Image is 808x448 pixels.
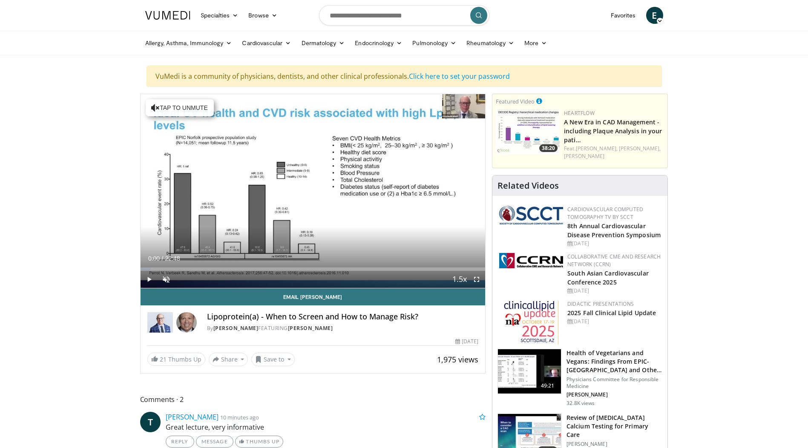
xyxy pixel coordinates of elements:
button: Playback Rate [451,271,468,288]
a: 2025 Fall Clinical Lipid Update [567,309,656,317]
a: Browse [243,7,282,24]
small: Featured Video [496,98,535,105]
a: Click here to set your password [409,72,510,81]
img: a04ee3ba-8487-4636-b0fb-5e8d268f3737.png.150x105_q85_autocrop_double_scale_upscale_version-0.2.png [499,253,563,268]
a: A New Era in CAD Management - including Plaque Analysis in your pati… [564,118,662,144]
span: 49:21 [538,382,558,390]
button: Unmute [158,271,175,288]
span: 21 [160,355,167,363]
div: [DATE] [567,240,661,247]
img: Dr. Robert S. Rosenson [147,312,173,333]
h4: Related Videos [497,181,559,191]
a: Thumbs Up [235,436,283,448]
a: Email [PERSON_NAME] [141,288,486,305]
img: d65bce67-f81a-47c5-b47d-7b8806b59ca8.jpg.150x105_q85_autocrop_double_scale_upscale_version-0.2.jpg [504,300,559,345]
input: Search topics, interventions [319,5,489,26]
div: By FEATURING [207,325,479,332]
button: Tap to unmute [146,99,214,116]
a: Favorites [606,7,641,24]
a: Endocrinology [350,34,407,52]
img: Avatar [176,312,197,333]
a: 49:21 Health of Vegetarians and Vegans: Findings From EPIC-[GEOGRAPHIC_DATA] and Othe… Physicians... [497,349,662,407]
a: [PERSON_NAME] [166,412,219,422]
a: Dermatology [296,34,350,52]
a: 8th Annual Cardiovascular Disease Prevention Symposium [567,222,661,239]
button: Save to [251,353,295,366]
a: Rheumatology [461,34,519,52]
small: 10 minutes ago [220,414,259,421]
img: 606f2b51-b844-428b-aa21-8c0c72d5a896.150x105_q85_crop-smart_upscale.jpg [498,349,561,393]
a: Heartflow [564,109,595,117]
a: More [519,34,552,52]
a: E [646,7,663,24]
div: [DATE] [455,338,478,345]
p: Physicians Committee for Responsible Medicine [566,376,662,390]
img: 51a70120-4f25-49cc-93a4-67582377e75f.png.150x105_q85_autocrop_double_scale_upscale_version-0.2.png [499,206,563,224]
a: Pulmonology [407,34,461,52]
span: Comments 2 [140,394,486,405]
div: [DATE] [567,287,661,295]
button: Fullscreen [468,271,485,288]
h3: Review of [MEDICAL_DATA] Calcium Testing for Primary Care [566,414,662,439]
span: 38:20 [539,144,558,152]
h4: Lipoprotein(a) - When to Screen and How to Manage Risk? [207,312,479,322]
video-js: Video Player [141,94,486,288]
a: [PERSON_NAME] [564,152,604,160]
p: 32.8K views [566,400,595,407]
a: Specialties [196,7,244,24]
div: Progress Bar [141,267,486,271]
a: 38:20 [496,109,560,154]
a: [PERSON_NAME] [288,325,333,332]
a: 21 Thumbs Up [147,353,205,366]
a: Cardiovascular Computed Tomography TV by SCCT [567,206,643,221]
span: / [162,255,164,262]
p: Great lecture, very informative [166,422,486,432]
button: Share [209,353,248,366]
a: South Asian Cardiovascular Conference 2025 [567,269,649,286]
a: [PERSON_NAME], [576,145,618,152]
a: Reply [166,436,194,448]
a: Collaborative CME and Research Network (CCRN) [567,253,661,268]
span: 0:00 [148,255,160,262]
span: 22:48 [165,255,180,262]
img: 738d0e2d-290f-4d89-8861-908fb8b721dc.150x105_q85_crop-smart_upscale.jpg [496,109,560,154]
a: Message [196,436,233,448]
div: VuMedi is a community of physicians, dentists, and other clinical professionals. [147,66,662,87]
h3: Health of Vegetarians and Vegans: Findings From EPIC-[GEOGRAPHIC_DATA] and Othe… [566,349,662,374]
a: T [140,412,161,432]
a: Allergy, Asthma, Immunology [140,34,237,52]
span: 1,975 views [437,354,478,365]
p: [PERSON_NAME] [566,441,662,448]
p: [PERSON_NAME] [566,391,662,398]
a: [PERSON_NAME] [213,325,259,332]
img: VuMedi Logo [145,11,190,20]
a: Cardiovascular [237,34,296,52]
div: Didactic Presentations [567,300,661,308]
button: Play [141,271,158,288]
div: [DATE] [567,318,661,325]
div: Feat. [564,145,664,160]
a: [PERSON_NAME], [619,145,661,152]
